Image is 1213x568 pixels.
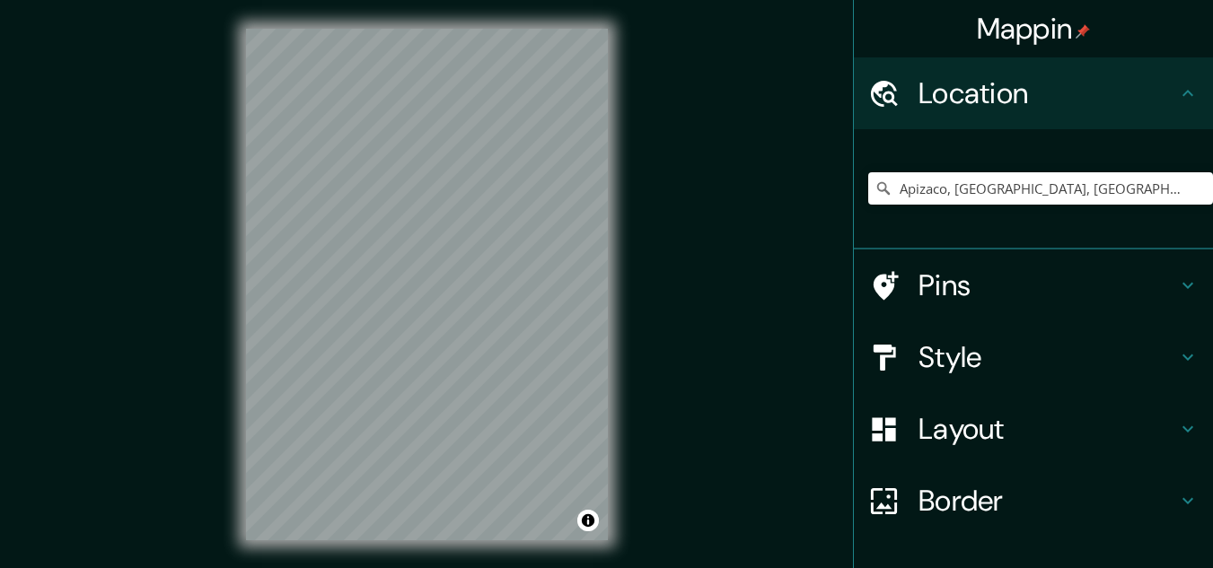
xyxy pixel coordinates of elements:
[246,29,608,540] canvas: Map
[919,339,1177,375] h4: Style
[854,465,1213,537] div: Border
[977,11,1091,47] h4: Mappin
[854,57,1213,129] div: Location
[1076,24,1090,39] img: pin-icon.png
[854,249,1213,321] div: Pins
[919,411,1177,447] h4: Layout
[854,321,1213,393] div: Style
[919,75,1177,111] h4: Location
[919,483,1177,519] h4: Border
[868,172,1213,205] input: Pick your city or area
[919,267,1177,303] h4: Pins
[854,393,1213,465] div: Layout
[577,510,599,531] button: Toggle attribution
